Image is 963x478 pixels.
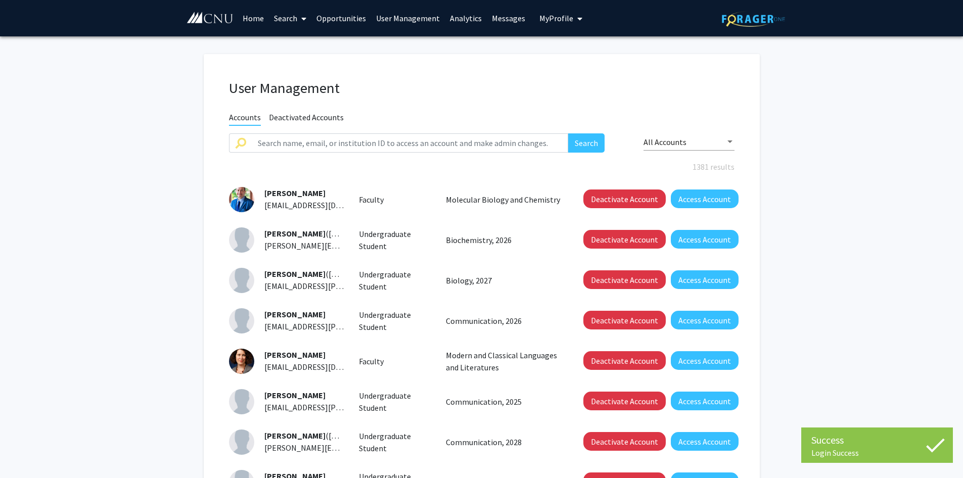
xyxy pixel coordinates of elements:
div: Login Success [811,448,943,458]
button: Access Account [671,189,739,208]
button: Deactivate Account [583,270,666,289]
span: [PERSON_NAME] [264,269,326,279]
span: ([PERSON_NAME].[PERSON_NAME].24) [264,431,463,441]
span: My Profile [539,13,573,23]
div: Faculty [351,355,438,367]
span: [PERSON_NAME] [264,431,326,441]
div: Undergraduate Student [351,228,438,252]
span: [EMAIL_ADDRESS][DOMAIN_NAME] [264,200,388,210]
button: Access Account [671,270,739,289]
img: Profile Picture [229,349,254,374]
div: 1381 results [221,161,742,173]
p: Communication, 2028 [446,436,561,448]
button: Search [568,133,605,153]
a: Opportunities [311,1,371,36]
span: [EMAIL_ADDRESS][DOMAIN_NAME] [264,362,388,372]
p: Biology, 2027 [446,274,561,286]
span: [EMAIL_ADDRESS][PERSON_NAME][DOMAIN_NAME] [264,321,448,331]
span: [PERSON_NAME][EMAIL_ADDRESS][PERSON_NAME][DOMAIN_NAME] [264,443,508,453]
button: Deactivate Account [583,189,666,208]
span: [PERSON_NAME] [264,228,326,238]
a: Search [269,1,311,36]
button: Access Account [671,392,739,410]
button: Deactivate Account [583,311,666,329]
img: Profile Picture [229,187,254,212]
span: Accounts [229,112,261,126]
span: ([PERSON_NAME].[PERSON_NAME].23) [264,269,463,279]
span: [PERSON_NAME][EMAIL_ADDRESS][PERSON_NAME][DOMAIN_NAME] [264,241,508,251]
button: Access Account [671,311,739,329]
span: [EMAIL_ADDRESS][PERSON_NAME][DOMAIN_NAME] [264,281,448,291]
p: Communication, 2026 [446,315,561,327]
button: Access Account [671,432,739,451]
div: Success [811,433,943,448]
img: Profile Picture [229,429,254,455]
a: Messages [487,1,530,36]
span: [PERSON_NAME] [264,350,326,360]
a: Home [238,1,269,36]
button: Access Account [671,230,739,249]
img: Profile Picture [229,308,254,333]
img: ForagerOne Logo [722,11,785,27]
button: Access Account [671,351,739,370]
span: ([PERSON_NAME].[PERSON_NAME].23) [264,228,463,238]
img: Christopher Newport University Logo [186,12,234,24]
div: Undergraduate Student [351,390,438,414]
span: [EMAIL_ADDRESS][PERSON_NAME][DOMAIN_NAME] [264,402,448,412]
span: [PERSON_NAME] [264,188,326,198]
input: Search name, email, or institution ID to access an account and make admin changes. [252,133,569,153]
div: Undergraduate Student [351,268,438,293]
p: Molecular Biology and Chemistry [446,194,561,206]
button: Deactivate Account [583,392,666,410]
a: User Management [371,1,445,36]
span: [PERSON_NAME] [264,309,326,319]
div: Faculty [351,194,438,206]
span: [PERSON_NAME] [264,390,326,400]
span: All Accounts [644,137,686,147]
img: Profile Picture [229,227,254,253]
p: Modern and Classical Languages and Literatures [446,349,561,373]
button: Deactivate Account [583,432,666,451]
p: Biochemistry, 2026 [446,234,561,246]
button: Deactivate Account [583,230,666,249]
p: Communication, 2025 [446,396,561,408]
div: Undergraduate Student [351,309,438,333]
button: Deactivate Account [583,351,666,370]
div: Undergraduate Student [351,430,438,454]
img: Profile Picture [229,268,254,293]
a: Analytics [445,1,487,36]
span: Deactivated Accounts [269,112,344,125]
h1: User Management [229,79,735,97]
img: Profile Picture [229,389,254,414]
iframe: Chat [8,433,43,470]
